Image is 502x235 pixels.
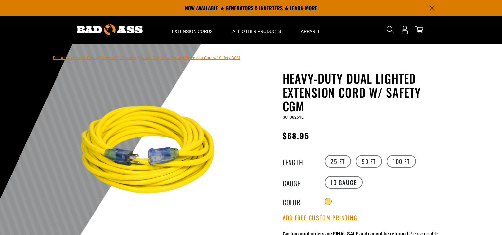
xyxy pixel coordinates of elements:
[283,130,309,141] span: $68.95
[291,16,330,44] summary: Apparel
[283,71,444,113] h1: Heavy-Duty Dual Lighted Extension Cord w/ Safety CGM
[283,197,316,206] legend: Color
[72,73,232,232] img: yellow
[232,28,281,34] span: All Other Products
[385,24,396,35] summary: Search
[283,178,316,187] legend: Gauge
[301,28,321,34] span: Apparel
[140,56,240,60] span: Heavy-Duty Dual Lighted Extension Cord w/ Safety CGM
[138,56,139,60] span: ›
[172,28,212,34] span: Extension Cords
[101,56,136,60] a: Return to Collection
[325,176,363,189] label: 10 Gauge
[77,24,143,35] img: Bad Ass Extension Cords
[283,157,316,166] legend: Length
[222,16,291,44] summary: All Other Products
[283,115,303,120] span: SC10025YL
[53,54,240,61] nav: breadcrumbs
[53,56,97,60] a: Bad Ass Extension Cords
[283,215,358,222] button: Add Free Custom Printing
[356,155,382,168] label: 50 FT
[325,155,351,168] label: 25 FT
[99,56,100,60] span: ›
[162,16,222,44] summary: Extension Cords
[387,155,416,168] label: 100 FT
